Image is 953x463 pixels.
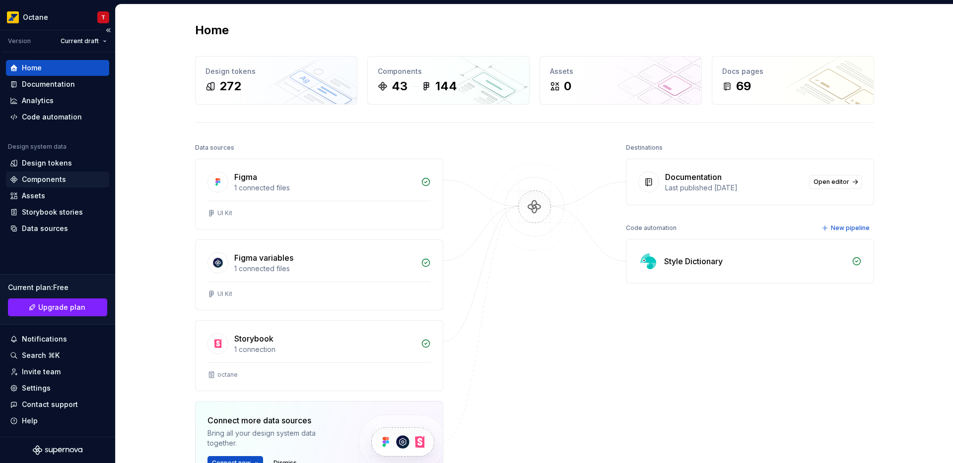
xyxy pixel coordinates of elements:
button: Contact support [6,397,109,412]
div: Figma [234,171,257,183]
div: Code automation [22,112,82,122]
a: Assets [6,188,109,204]
div: Octane [23,12,48,22]
a: Code automation [6,109,109,125]
div: octane [217,371,238,379]
div: UI Kit [217,209,232,217]
div: Analytics [22,96,54,106]
a: Figma variables1 connected filesUI Kit [195,239,443,310]
div: Components [22,174,66,184]
a: Open editor [809,175,862,189]
div: Bring all your design system data together. [207,428,341,448]
button: Search ⌘K [6,347,109,363]
div: Search ⌘K [22,350,60,360]
a: Analytics [6,93,109,109]
div: Figma variables [234,252,293,264]
div: Documentation [665,171,722,183]
div: Data sources [22,224,68,233]
div: Data sources [195,141,234,155]
div: Last published [DATE] [665,183,803,193]
div: 1 connected files [234,183,415,193]
div: T [101,13,105,21]
a: Storybook1 connectionoctane [195,320,443,391]
span: Current draft [61,37,99,45]
div: 1 connected files [234,264,415,274]
div: Design tokens [22,158,72,168]
div: Connect more data sources [207,414,341,426]
div: Destinations [626,141,663,155]
button: Notifications [6,331,109,347]
div: Settings [22,383,51,393]
button: New pipeline [818,221,874,235]
div: Contact support [22,400,78,409]
svg: Supernova Logo [33,445,82,455]
a: Documentation [6,76,109,92]
div: Notifications [22,334,67,344]
button: Collapse sidebar [101,23,115,37]
div: Invite team [22,367,61,377]
div: Design tokens [205,66,347,76]
div: Docs pages [722,66,864,76]
div: UI Kit [217,290,232,298]
div: Assets [22,191,45,201]
span: Open editor [814,178,849,186]
div: Code automation [626,221,677,235]
a: Invite team [6,364,109,380]
a: Figma1 connected filesUI Kit [195,159,443,230]
a: Assets0 [540,56,702,105]
a: Settings [6,380,109,396]
button: Help [6,413,109,429]
div: Version [8,37,31,45]
div: 43 [392,78,408,94]
a: Components [6,172,109,187]
div: Design system data [8,143,67,151]
div: Current plan : Free [8,283,107,292]
a: Docs pages69 [712,56,874,105]
a: Data sources [6,221,109,236]
a: Upgrade plan [8,298,107,316]
div: 69 [736,78,751,94]
div: 1 connection [234,345,415,354]
div: Assets [550,66,691,76]
div: Documentation [22,79,75,89]
div: Help [22,416,38,426]
img: e8093afa-4b23-4413-bf51-00cde92dbd3f.png [7,11,19,23]
a: Components43144 [367,56,530,105]
span: New pipeline [831,224,870,232]
span: Upgrade plan [38,302,85,312]
a: Design tokens [6,155,109,171]
a: Storybook stories [6,204,109,220]
div: Style Dictionary [664,255,723,267]
h2: Home [195,22,229,38]
button: OctaneT [2,6,113,28]
div: Storybook stories [22,207,83,217]
a: Home [6,60,109,76]
div: Home [22,63,42,73]
div: 144 [435,78,457,94]
button: Current draft [56,34,111,48]
div: Storybook [234,333,273,345]
a: Design tokens272 [195,56,357,105]
div: 272 [219,78,241,94]
div: 0 [564,78,571,94]
div: Components [378,66,519,76]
